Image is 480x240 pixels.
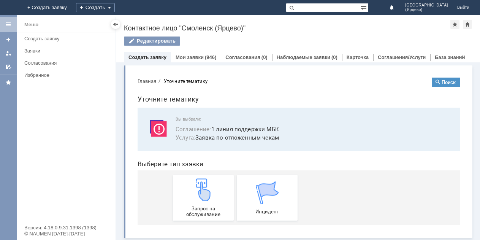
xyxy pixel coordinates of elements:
[405,8,448,12] span: (Ярцево)
[44,53,147,62] button: Соглашение:1 линия поддержки МБК
[111,20,120,29] div: Скрыть меню
[124,24,450,32] div: Контактное лицо "Смоленск (Ярцево)"
[300,6,329,15] button: Поиск
[463,20,472,29] div: Сделать домашней страницей
[261,54,268,60] div: (0)
[435,54,465,60] a: База знаний
[405,3,448,8] span: [GEOGRAPHIC_DATA]
[2,47,14,59] a: Мои заявки
[24,225,108,230] div: Версия: 4.18.0.9.31.1398 (1398)
[21,33,114,45] a: Создать заявку
[225,54,260,60] a: Согласования
[24,48,111,54] div: Заявки
[105,103,166,149] a: Инцидент
[124,110,147,133] img: get067d4ba7cf7247ad92597448b2db9300
[361,3,368,11] span: Расширенный поиск
[2,61,14,73] a: Мои согласования
[450,20,459,29] div: Добавить в избранное
[24,72,103,78] div: Избранное
[41,103,102,149] a: Запрос на обслуживание
[44,134,100,146] span: Запрос на обслуживание
[6,89,329,96] header: Выберите тип заявки
[378,54,426,60] a: Соглашения/Услуги
[60,107,83,130] img: get23c147a1b4124cbfa18e19f2abec5e8f
[76,3,115,12] div: Создать
[24,60,111,66] div: Согласования
[21,57,114,69] a: Согласования
[24,36,111,41] div: Создать заявку
[24,20,38,29] div: Меню
[128,54,166,60] a: Создать заявку
[32,7,76,13] div: Уточните тематику
[21,45,114,57] a: Заявки
[205,54,216,60] div: (946)
[347,54,369,60] a: Карточка
[2,33,14,46] a: Создать заявку
[6,6,25,13] button: Главная
[331,54,337,60] div: (0)
[44,45,320,50] span: Вы выбрали:
[44,62,64,70] span: Услуга :
[15,45,38,68] img: svg%3E
[6,22,329,33] h1: Уточните тематику
[108,137,164,143] span: Инцидент
[44,62,320,70] span: Заявка по отложенным чекам
[176,54,204,60] a: Мои заявки
[24,231,108,236] div: © NAUMEN [DATE]-[DATE]
[44,54,80,61] span: Соглашение :
[277,54,330,60] a: Наблюдаемые заявки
